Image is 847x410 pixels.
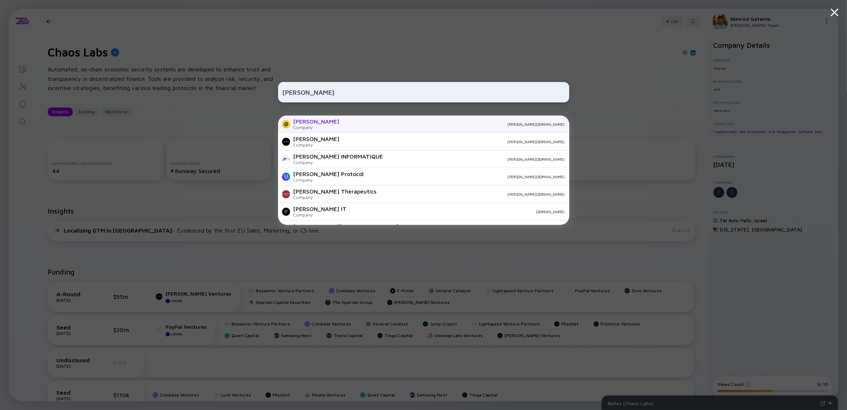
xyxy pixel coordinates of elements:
[293,188,377,195] div: [PERSON_NAME] Therapeutics
[293,195,377,200] div: Company
[293,206,347,212] div: [PERSON_NAME] IT
[293,153,383,160] div: [PERSON_NAME] INFORMATIQUE
[293,136,340,142] div: [PERSON_NAME]
[353,210,565,214] div: [DOMAIN_NAME]
[282,86,565,99] input: Search Company or Investor...
[389,157,565,161] div: [PERSON_NAME][DOMAIN_NAME]
[293,118,340,125] div: [PERSON_NAME]
[293,171,364,177] div: [PERSON_NAME] Protocol
[293,125,340,130] div: Company
[293,177,364,183] div: Company
[293,142,340,148] div: Company
[370,175,565,179] div: [PERSON_NAME][DOMAIN_NAME]
[293,212,347,218] div: Company
[293,223,399,230] div: [PERSON_NAME][GEOGRAPHIC_DATA]
[293,160,383,165] div: Company
[345,122,565,126] div: [PERSON_NAME][DOMAIN_NAME]
[383,192,565,196] div: [PERSON_NAME][DOMAIN_NAME]
[345,140,565,144] div: [PERSON_NAME][DOMAIN_NAME]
